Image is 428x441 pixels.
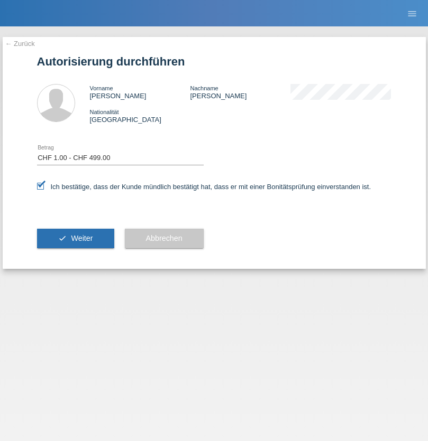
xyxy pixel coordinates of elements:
[37,55,391,68] h1: Autorisierung durchführen
[402,10,423,16] a: menu
[190,84,290,100] div: [PERSON_NAME]
[90,85,113,91] span: Vorname
[5,40,35,48] a: ← Zurück
[58,234,67,242] i: check
[37,229,114,249] button: check Weiter
[90,108,190,124] div: [GEOGRAPHIC_DATA]
[146,234,183,242] span: Abbrechen
[125,229,204,249] button: Abbrechen
[407,8,417,19] i: menu
[190,85,218,91] span: Nachname
[90,109,119,115] span: Nationalität
[37,183,371,191] label: Ich bestätige, dass der Kunde mündlich bestätigt hat, dass er mit einer Bonitätsprüfung einversta...
[90,84,190,100] div: [PERSON_NAME]
[71,234,93,242] span: Weiter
